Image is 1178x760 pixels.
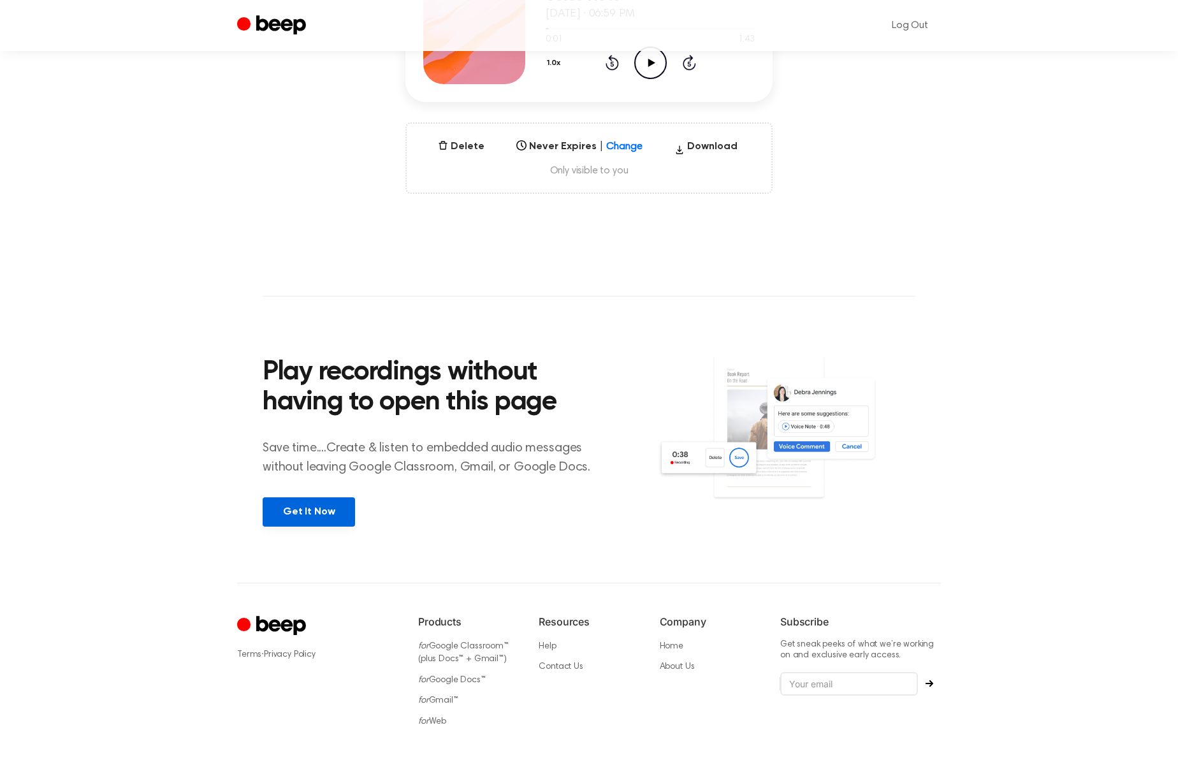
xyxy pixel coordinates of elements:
[660,662,695,671] a: About Us
[237,648,398,661] div: ·
[669,139,743,159] button: Download
[433,139,490,154] button: Delete
[539,614,639,629] h6: Resources
[418,696,458,705] a: forGmail™
[418,614,518,629] h6: Products
[263,439,606,477] p: Save time....Create & listen to embedded audio messages without leaving Google Classroom, Gmail, ...
[780,614,941,629] h6: Subscribe
[263,358,606,418] h2: Play recordings without having to open this page
[418,642,509,664] a: forGoogle Classroom™ (plus Docs™ + Gmail™)
[237,13,309,38] a: Beep
[539,662,583,671] a: Contact Us
[657,354,915,525] img: Voice Comments on Docs and Recording Widget
[660,642,683,651] a: Home
[418,696,429,705] i: for
[418,717,429,726] i: for
[879,10,941,41] a: Log Out
[237,614,309,639] a: Cruip
[546,52,565,74] button: 1.0x
[918,680,941,687] button: Subscribe
[660,614,760,629] h6: Company
[422,164,756,177] span: Only visible to you
[418,642,429,651] i: for
[780,672,918,696] input: Your email
[237,650,261,659] a: Terms
[539,642,556,651] a: Help
[263,497,355,527] a: Get It Now
[418,717,446,726] a: forWeb
[264,650,316,659] a: Privacy Policy
[780,639,941,662] p: Get sneak peeks of what we’re working on and exclusive early access.
[418,676,429,685] i: for
[418,676,486,685] a: forGoogle Docs™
